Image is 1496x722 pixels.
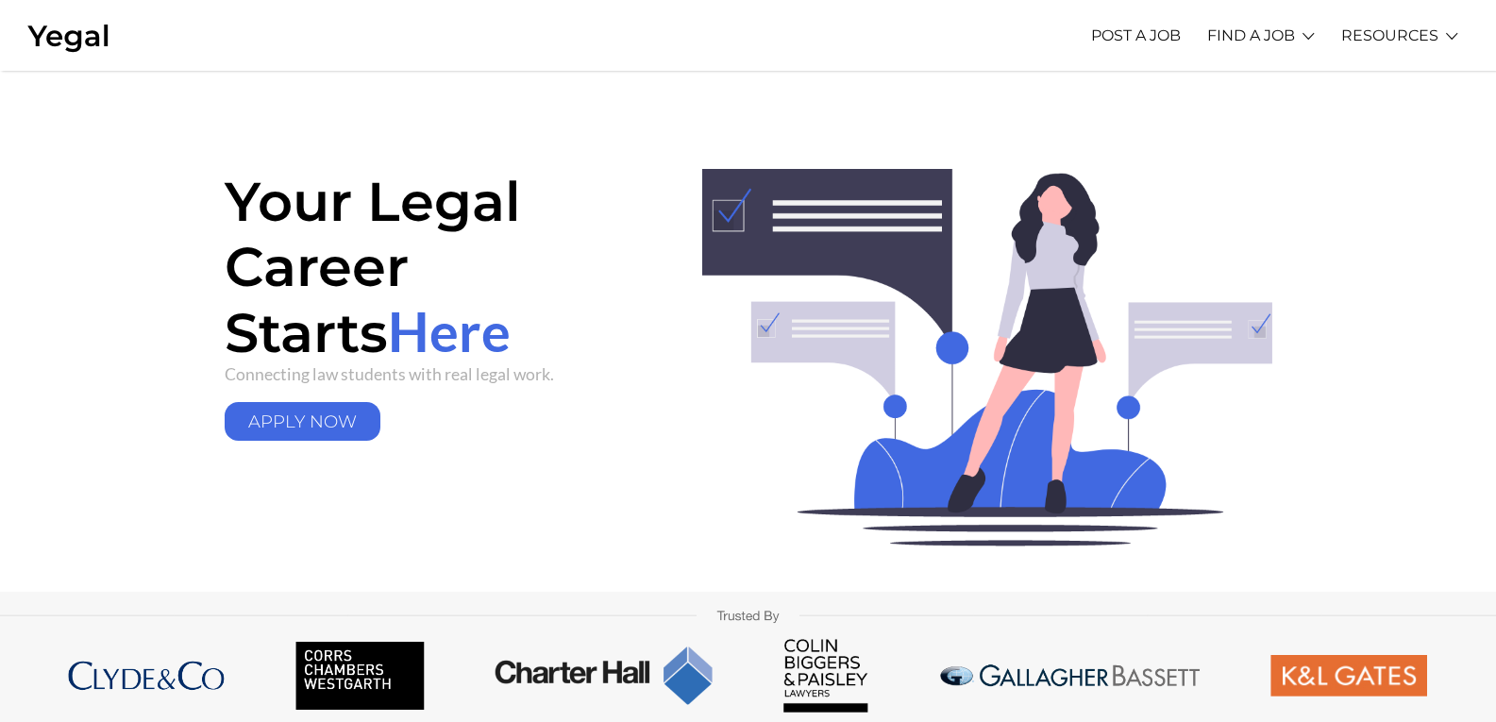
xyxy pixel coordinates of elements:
a: POST A JOB [1091,9,1181,61]
h1: Your Legal Career Starts [225,169,645,364]
a: FIND A JOB [1207,9,1295,61]
img: header-img [673,169,1272,546]
a: RESOURCES [1341,9,1438,61]
a: APPLY NOW [225,402,381,441]
span: Here [388,298,511,363]
p: Connecting law students with real legal work. [225,364,645,384]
